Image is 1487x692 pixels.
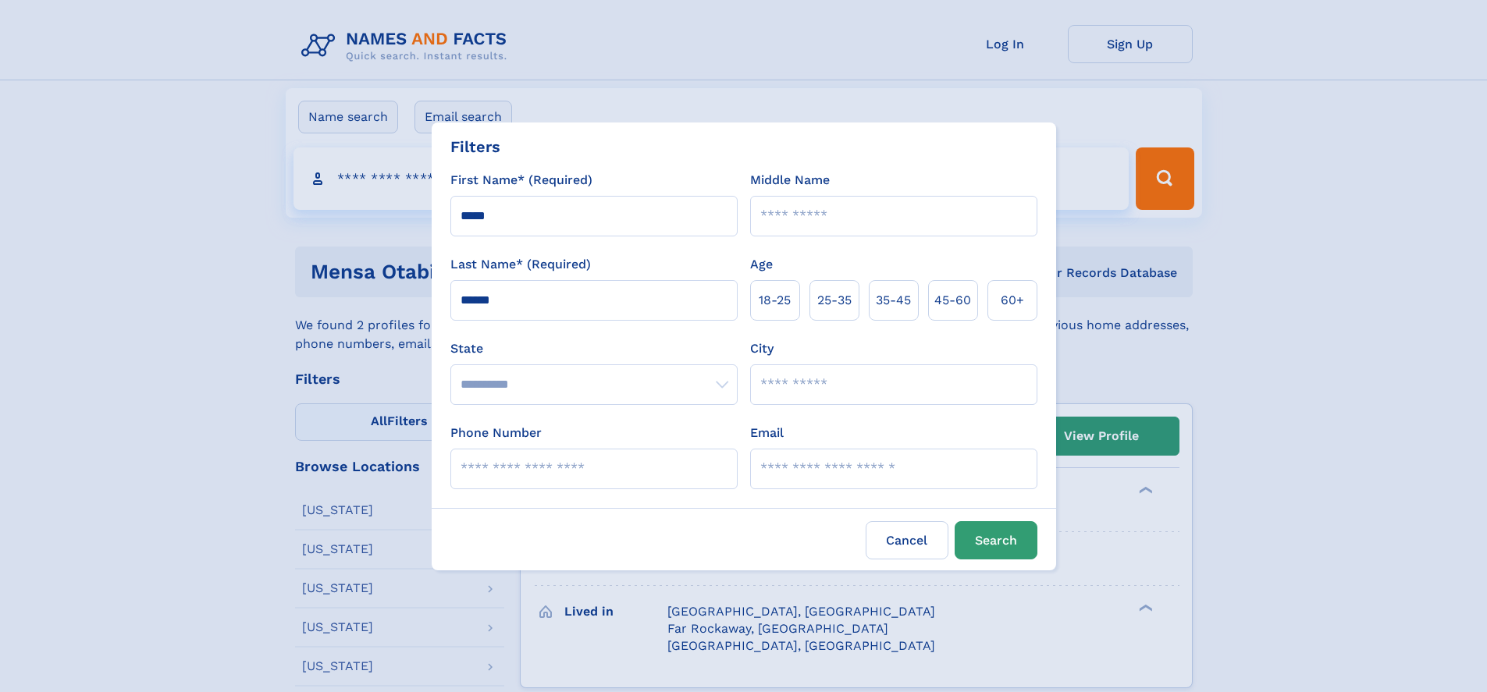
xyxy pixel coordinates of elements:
span: 45‑60 [934,291,971,310]
label: Email [750,424,784,442]
label: Cancel [866,521,948,559]
label: City [750,339,774,358]
label: First Name* (Required) [450,171,592,190]
div: Filters [450,135,500,158]
span: 25‑35 [817,291,852,310]
span: 60+ [1001,291,1024,310]
label: Age [750,255,773,274]
label: Middle Name [750,171,830,190]
span: 35‑45 [876,291,911,310]
span: 18‑25 [759,291,791,310]
label: State [450,339,738,358]
label: Last Name* (Required) [450,255,591,274]
button: Search [955,521,1037,559]
label: Phone Number [450,424,542,442]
